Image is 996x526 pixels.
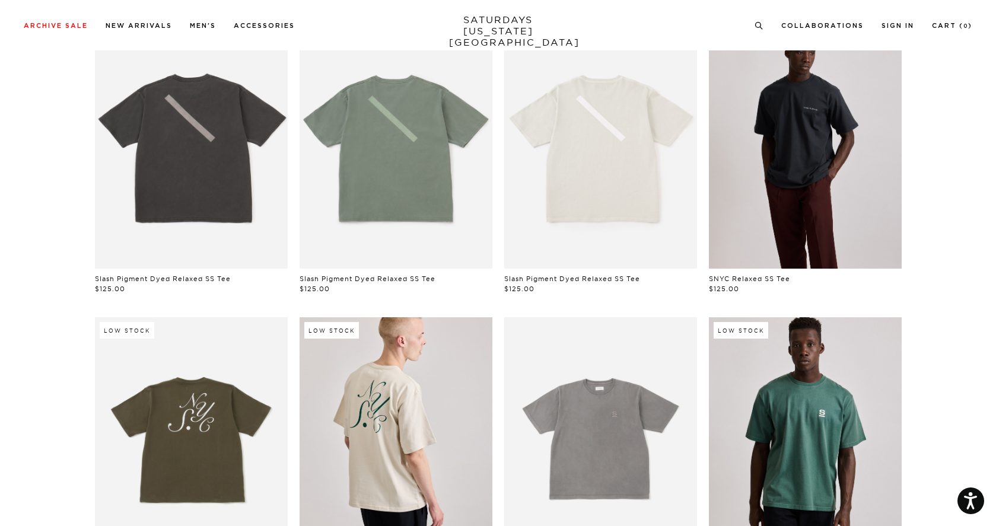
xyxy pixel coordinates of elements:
[234,23,295,29] a: Accessories
[714,322,768,339] div: Low Stock
[304,322,359,339] div: Low Stock
[190,23,216,29] a: Men's
[300,275,435,283] a: Slash Pigment Dyed Relaxed SS Tee
[106,23,172,29] a: New Arrivals
[95,285,125,293] span: $125.00
[449,14,547,48] a: SATURDAYS[US_STATE][GEOGRAPHIC_DATA]
[504,285,534,293] span: $125.00
[709,285,739,293] span: $125.00
[24,23,88,29] a: Archive Sale
[300,285,330,293] span: $125.00
[781,23,864,29] a: Collaborations
[882,23,914,29] a: Sign In
[709,275,790,283] a: SNYC Relaxed SS Tee
[504,275,640,283] a: Slash Pigment Dyed Relaxed SS Tee
[95,275,231,283] a: Slash Pigment Dyed Relaxed SS Tee
[963,24,968,29] small: 0
[932,23,972,29] a: Cart (0)
[100,322,154,339] div: Low Stock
